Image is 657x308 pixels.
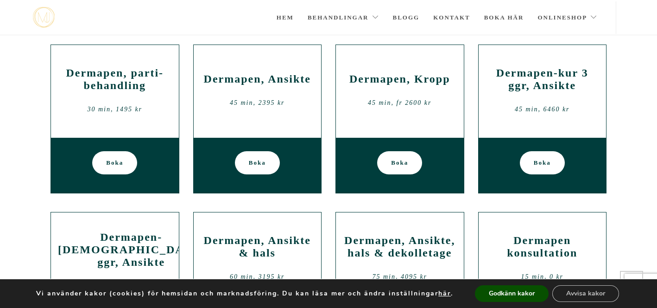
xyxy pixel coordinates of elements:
a: Boka [377,151,422,174]
h2: Dermapen konsultation [486,234,600,259]
div: 30 min, 1495 kr [58,103,172,116]
a: Behandlingar [308,1,379,34]
span: Boka [249,151,266,174]
div: 60 min, 3195 kr [201,270,315,284]
a: Boka här [484,1,524,34]
a: Boka [235,151,280,174]
span: Boka [534,151,551,174]
a: Boka [92,151,137,174]
h2: Dermapen, Kropp [343,73,457,85]
div: 75 min, 4095 kr [343,270,457,284]
h2: Dermapen-[DEMOGRAPHIC_DATA] ggr, Ansikte [58,231,204,269]
h2: Dermapen-kur 3 ggr, Ansikte [486,67,600,92]
h2: Dermapen, parti-behandling [58,67,172,92]
a: Kontakt [433,1,470,34]
span: Boka [391,151,408,174]
button: här [438,289,451,298]
img: mjstudio [33,7,55,28]
h2: Dermapen, Ansikte [201,73,315,85]
a: Hem [277,1,294,34]
a: Onlineshop [537,1,597,34]
div: 45 min, fr 2600 kr [343,96,457,110]
a: Boka [520,151,565,174]
p: Vi använder kakor (cookies) för hemsidan och marknadsföring. Du kan läsa mer och ändra inställnin... [36,289,453,298]
button: Avvisa kakor [552,285,619,302]
a: Blogg [393,1,420,34]
a: mjstudio mjstudio mjstudio [33,7,55,28]
button: Godkänn kakor [475,285,549,302]
div: 45 min, 2395 kr [201,96,315,110]
div: 45 min, 6460 kr [486,103,600,116]
h2: Dermapen, Ansikte & hals [201,234,315,259]
span: Boka [106,151,123,174]
h2: Dermapen, Ansikte, hals & dekolletage [343,234,457,259]
div: 15 min, 0 kr [486,270,600,284]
